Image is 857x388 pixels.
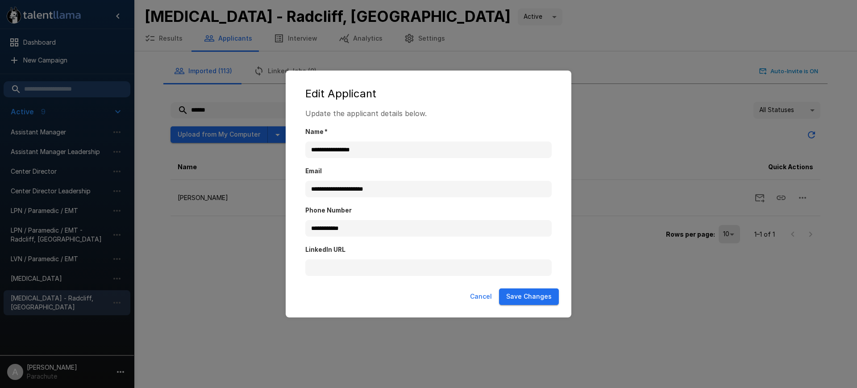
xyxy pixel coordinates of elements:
p: Update the applicant details below. [305,108,552,119]
button: Save Changes [499,288,559,305]
label: Email [305,167,552,176]
h2: Edit Applicant [295,79,562,108]
label: Phone Number [305,206,552,215]
label: Name [305,128,552,137]
button: Cancel [466,288,495,305]
label: LinkedIn URL [305,246,552,254]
